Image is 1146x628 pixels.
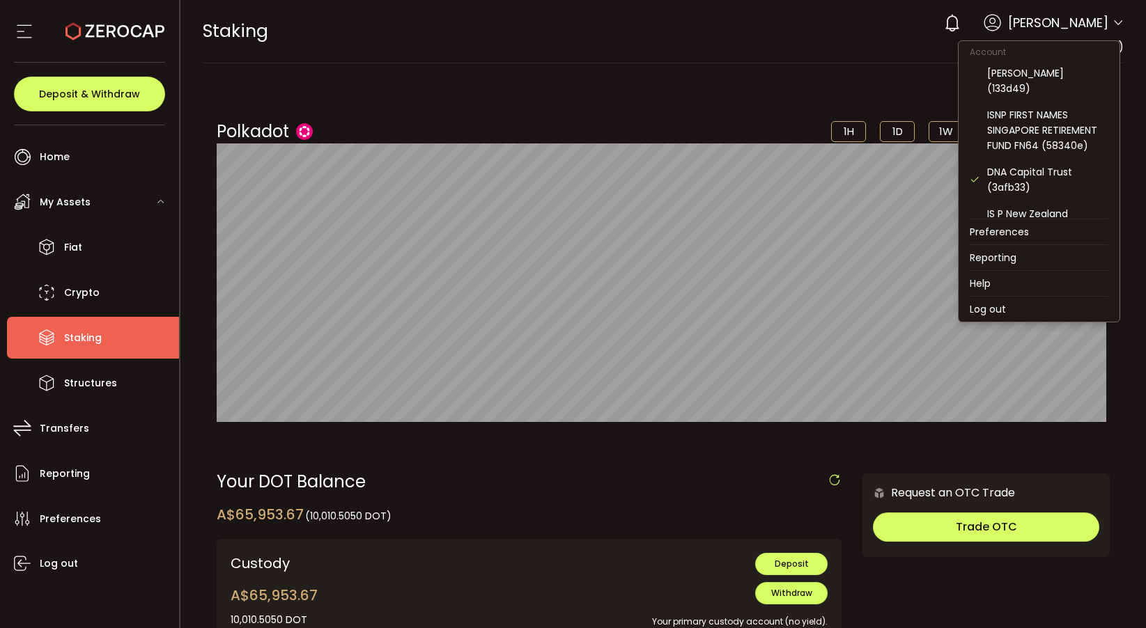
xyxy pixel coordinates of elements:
div: Polkadot [217,119,313,143]
div: Your DOT Balance [217,473,842,490]
button: Deposit & Withdraw [14,77,165,111]
div: DNA Capital Trust (3afb33) [987,164,1108,195]
li: Help [959,271,1120,296]
li: 1H [831,121,866,142]
li: 1D [880,121,915,142]
button: Withdraw [755,582,828,604]
div: Custody [231,553,470,574]
span: (10,010.5050 DOT) [305,509,392,523]
span: DNA Capital Trust (3afb33) [975,39,1124,55]
span: Deposit [775,558,809,570]
span: Deposit & Withdraw [39,89,140,99]
span: Trade OTC [956,519,1017,535]
span: Home [40,147,70,167]
button: Trade OTC [873,512,1099,542]
span: [PERSON_NAME] [1008,13,1108,32]
span: Staking [64,328,102,348]
span: Staking [203,19,268,43]
li: 1W [929,121,963,142]
div: ISNP FIRST NAMES SINGAPORE RETIREMENT FUND FN64 (58340e) [987,107,1108,153]
span: Structures [64,373,117,393]
span: Withdraw [771,587,812,599]
div: IS P New Zealand Retirement Fund NZ12 (d725b0) [987,206,1108,252]
img: 6nGpN7MZ9FLuBP83NiajKbTRY4UzlzQtBKtCrLLspmCkSvCZHBKvY3NxgQaT5JnOQREvtQ257bXeeSTueZfAPizblJ+Fe8JwA... [873,487,885,499]
div: 10,010.5050 DOT [231,613,318,627]
div: A$65,953.67 [231,585,318,627]
span: Preferences [40,509,101,529]
div: Request an OTC Trade [862,484,1015,501]
li: Log out [959,297,1120,322]
div: [PERSON_NAME] (133d49) [987,65,1108,96]
span: Account [959,46,1017,58]
li: Preferences [959,219,1120,244]
span: My Assets [40,192,91,212]
span: Transfers [40,418,89,439]
li: Reporting [959,245,1120,270]
span: Reporting [40,464,90,484]
span: Fiat [64,237,82,258]
iframe: Chat Widget [1076,561,1146,628]
button: Deposit [755,553,828,575]
div: A$65,953.67 [217,504,392,525]
span: Crypto [64,283,100,303]
span: Log out [40,554,78,574]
